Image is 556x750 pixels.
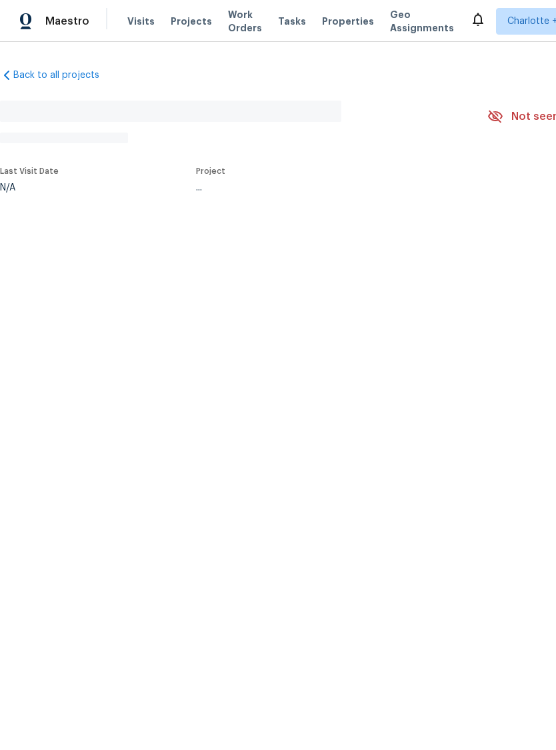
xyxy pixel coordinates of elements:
[196,167,225,175] span: Project
[390,8,454,35] span: Geo Assignments
[278,17,306,26] span: Tasks
[127,15,155,28] span: Visits
[322,15,374,28] span: Properties
[228,8,262,35] span: Work Orders
[45,15,89,28] span: Maestro
[196,183,452,192] div: ...
[171,15,212,28] span: Projects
